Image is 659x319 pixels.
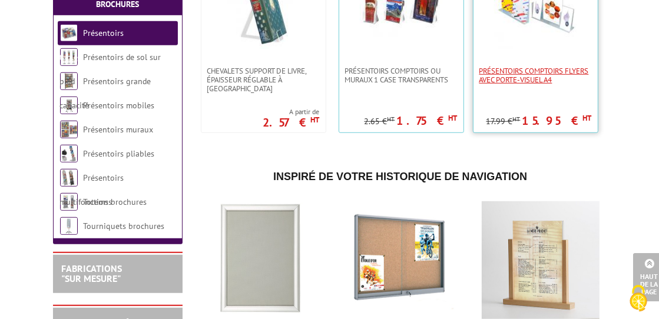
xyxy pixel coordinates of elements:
img: Présentoirs pliables [60,145,78,162]
sup: HT [388,115,395,123]
img: Présentoirs muraux [60,121,78,138]
img: Présentoirs table/comptoirs [60,24,78,42]
p: 1.75 € [397,117,458,124]
p: 2.65 € [365,117,395,126]
a: Présentoirs comptoirs flyers avec Porte-Visuel A4 [473,67,598,84]
p: 2.57 € [263,119,320,126]
a: Totems brochures [84,197,147,207]
sup: HT [513,115,521,123]
a: FABRICATIONS"Sur Mesure" [62,262,122,285]
span: Présentoirs comptoirs flyers avec Porte-Visuel A4 [479,67,592,84]
button: Cookies (fenêtre modale) [618,279,659,319]
a: Présentoirs pliables [84,148,155,159]
a: CHEVALETS SUPPORT DE LIVRE, ÉPAISSEUR RÉGLABLE À [GEOGRAPHIC_DATA] [201,67,326,93]
sup: HT [311,115,320,125]
sup: HT [449,113,458,123]
span: CHEVALETS SUPPORT DE LIVRE, ÉPAISSEUR RÉGLABLE À [GEOGRAPHIC_DATA] [207,67,320,93]
span: Présentoirs comptoirs ou muraux 1 case Transparents [345,67,458,84]
img: Présentoirs multifonctions [60,169,78,187]
p: 17.99 € [486,117,521,126]
a: Présentoirs muraux [84,124,154,135]
span: Inspiré de votre historique de navigation [273,171,527,182]
a: Présentoirs mobiles [84,100,155,111]
a: Tourniquets brochures [84,221,165,231]
span: A partir de [263,107,320,117]
a: Présentoirs comptoirs ou muraux 1 case Transparents [339,67,463,84]
a: Présentoirs de sol sur pied [60,52,161,87]
a: Présentoirs multifonctions [60,172,124,207]
sup: HT [583,113,592,123]
a: Présentoirs grande capacité [60,76,151,111]
a: Présentoirs table/comptoirs [60,28,124,62]
p: 15.95 € [522,117,592,124]
img: Tourniquets brochures [60,217,78,235]
img: Cookies (fenêtre modale) [624,284,653,313]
